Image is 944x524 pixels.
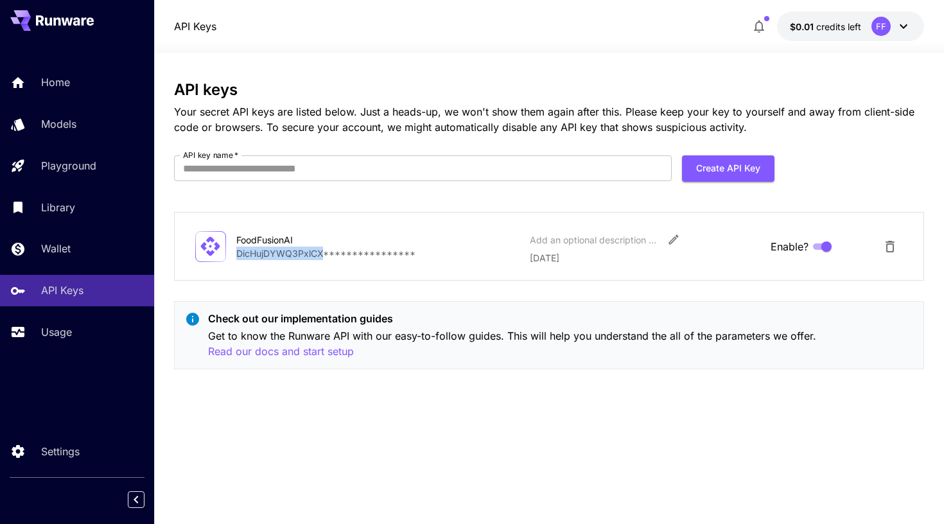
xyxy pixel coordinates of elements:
[208,311,914,326] p: Check out our implementation guides
[771,239,809,254] span: Enable?
[682,155,774,182] button: Create API Key
[41,283,83,298] p: API Keys
[41,74,70,90] p: Home
[208,328,914,360] p: Get to know the Runware API with our easy-to-follow guides. This will help you understand the all...
[530,233,658,247] div: Add an optional description or comment
[174,81,925,99] h3: API keys
[662,228,685,251] button: Edit
[530,251,761,265] p: [DATE]
[41,200,75,215] p: Library
[174,19,216,34] nav: breadcrumb
[41,241,71,256] p: Wallet
[41,444,80,459] p: Settings
[41,158,96,173] p: Playground
[183,150,238,161] label: API key name
[128,491,144,508] button: Collapse sidebar
[790,20,861,33] div: $0.0126
[208,344,354,360] button: Read our docs and start setup
[174,19,216,34] a: API Keys
[871,17,891,36] div: FF
[790,21,816,32] span: $0.01
[137,488,154,511] div: Collapse sidebar
[41,324,72,340] p: Usage
[777,12,924,41] button: $0.0126FF
[41,116,76,132] p: Models
[174,104,925,135] p: Your secret API keys are listed below. Just a heads-up, we won't show them again after this. Plea...
[816,21,861,32] span: credits left
[877,234,903,259] button: Delete API Key
[236,233,365,247] div: FoodFusionAI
